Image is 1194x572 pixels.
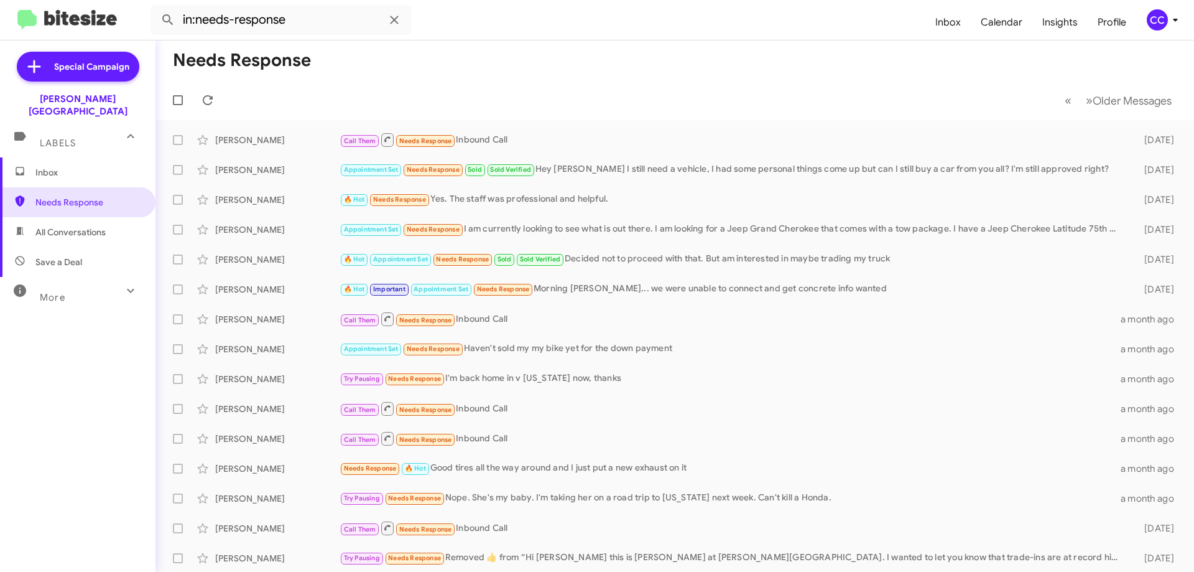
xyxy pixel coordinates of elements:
[215,313,340,326] div: [PERSON_NAME]
[215,223,340,236] div: [PERSON_NAME]
[1121,403,1184,415] div: a month ago
[344,345,399,353] span: Appointment Set
[1088,4,1136,40] a: Profile
[477,285,530,293] span: Needs Response
[35,226,106,238] span: All Conversations
[215,552,340,565] div: [PERSON_NAME]
[1124,223,1184,236] div: [DATE]
[1121,433,1184,445] div: a month ago
[520,255,561,263] span: Sold Verified
[215,194,340,206] div: [PERSON_NAME]
[35,256,82,268] span: Save a Deal
[54,60,129,73] span: Special Campaign
[215,373,340,385] div: [PERSON_NAME]
[340,372,1121,386] div: I'm back home in v [US_STATE] now, thanks
[17,52,139,82] a: Special Campaign
[215,462,340,475] div: [PERSON_NAME]
[344,525,376,533] span: Call Them
[173,50,311,70] h1: Needs Response
[414,285,468,293] span: Appointment Set
[344,554,380,562] span: Try Pausing
[344,166,399,174] span: Appointment Set
[1124,134,1184,146] div: [DATE]
[344,464,397,472] span: Needs Response
[1121,462,1184,475] div: a month ago
[344,494,380,502] span: Try Pausing
[344,316,376,324] span: Call Them
[1124,522,1184,535] div: [DATE]
[344,255,365,263] span: 🔥 Hot
[405,464,426,472] span: 🔥 Hot
[1124,194,1184,206] div: [DATE]
[344,225,399,233] span: Appointment Set
[373,255,428,263] span: Appointment Set
[344,195,365,204] span: 🔥 Hot
[340,491,1121,505] div: Nope. She's my baby. I'm taking her on a road trip to [US_STATE] next week. Can't kill a Honda.
[1124,552,1184,565] div: [DATE]
[340,132,1124,148] div: Inbound Call
[215,253,340,266] div: [PERSON_NAME]
[399,137,452,145] span: Needs Response
[1121,343,1184,355] div: a month ago
[1121,492,1184,505] div: a month ago
[344,285,365,293] span: 🔥 Hot
[340,461,1121,476] div: Good tires all the way around and I just put a new exhaust on it
[399,525,452,533] span: Needs Response
[40,292,65,303] span: More
[344,375,380,383] span: Try Pausing
[340,311,1121,327] div: Inbound Call
[344,436,376,444] span: Call Them
[150,5,412,35] input: Search
[1124,164,1184,176] div: [DATE]
[388,494,441,502] span: Needs Response
[1086,93,1093,108] span: »
[1058,88,1179,113] nav: Page navigation example
[215,134,340,146] div: [PERSON_NAME]
[1121,373,1184,385] div: a month ago
[340,192,1124,207] div: Yes. The staff was professional and helpful.
[1124,283,1184,296] div: [DATE]
[1121,313,1184,326] div: a month ago
[35,196,141,209] span: Needs Response
[399,406,452,414] span: Needs Response
[344,406,376,414] span: Call Them
[373,285,405,293] span: Important
[340,551,1124,565] div: Removed ‌👍‌ from “ Hi [PERSON_NAME] this is [PERSON_NAME] at [PERSON_NAME][GEOGRAPHIC_DATA]. I wa...
[388,554,441,562] span: Needs Response
[1136,9,1180,30] button: CC
[40,138,76,149] span: Labels
[215,433,340,445] div: [PERSON_NAME]
[925,4,971,40] a: Inbox
[215,343,340,355] div: [PERSON_NAME]
[215,164,340,176] div: [PERSON_NAME]
[1147,9,1168,30] div: CC
[215,522,340,535] div: [PERSON_NAME]
[340,162,1124,177] div: Hey [PERSON_NAME] I still need a vehicle, I had some personal things come up but can I still buy ...
[490,166,531,174] span: Sold Verified
[468,166,482,174] span: Sold
[1057,88,1079,113] button: Previous
[215,403,340,415] div: [PERSON_NAME]
[399,436,452,444] span: Needs Response
[1093,94,1172,108] span: Older Messages
[407,166,460,174] span: Needs Response
[1032,4,1088,40] a: Insights
[1124,253,1184,266] div: [DATE]
[399,316,452,324] span: Needs Response
[340,282,1124,296] div: Morning [PERSON_NAME]... we were unable to connect and get concrete info wanted
[340,342,1121,356] div: Haven't sold my my bike yet for the down payment
[373,195,426,204] span: Needs Response
[215,283,340,296] div: [PERSON_NAME]
[436,255,489,263] span: Needs Response
[407,345,460,353] span: Needs Response
[497,255,512,263] span: Sold
[971,4,1032,40] a: Calendar
[340,520,1124,536] div: Inbound Call
[215,492,340,505] div: [PERSON_NAME]
[340,252,1124,266] div: Decided not to proceed with that. But am interested in maybe trading my truck
[340,222,1124,237] div: I am currently looking to see what is out there. I am looking for a Jeep Grand Cherokee that come...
